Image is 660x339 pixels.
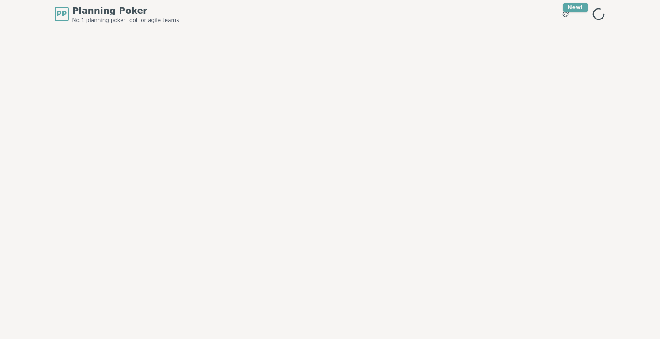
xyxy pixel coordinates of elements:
div: New! [563,3,588,12]
span: PP [57,9,67,19]
a: PPPlanning PokerNo.1 planning poker tool for agile teams [55,4,179,24]
button: New! [558,6,574,22]
span: No.1 planning poker tool for agile teams [72,17,179,24]
span: Planning Poker [72,4,179,17]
